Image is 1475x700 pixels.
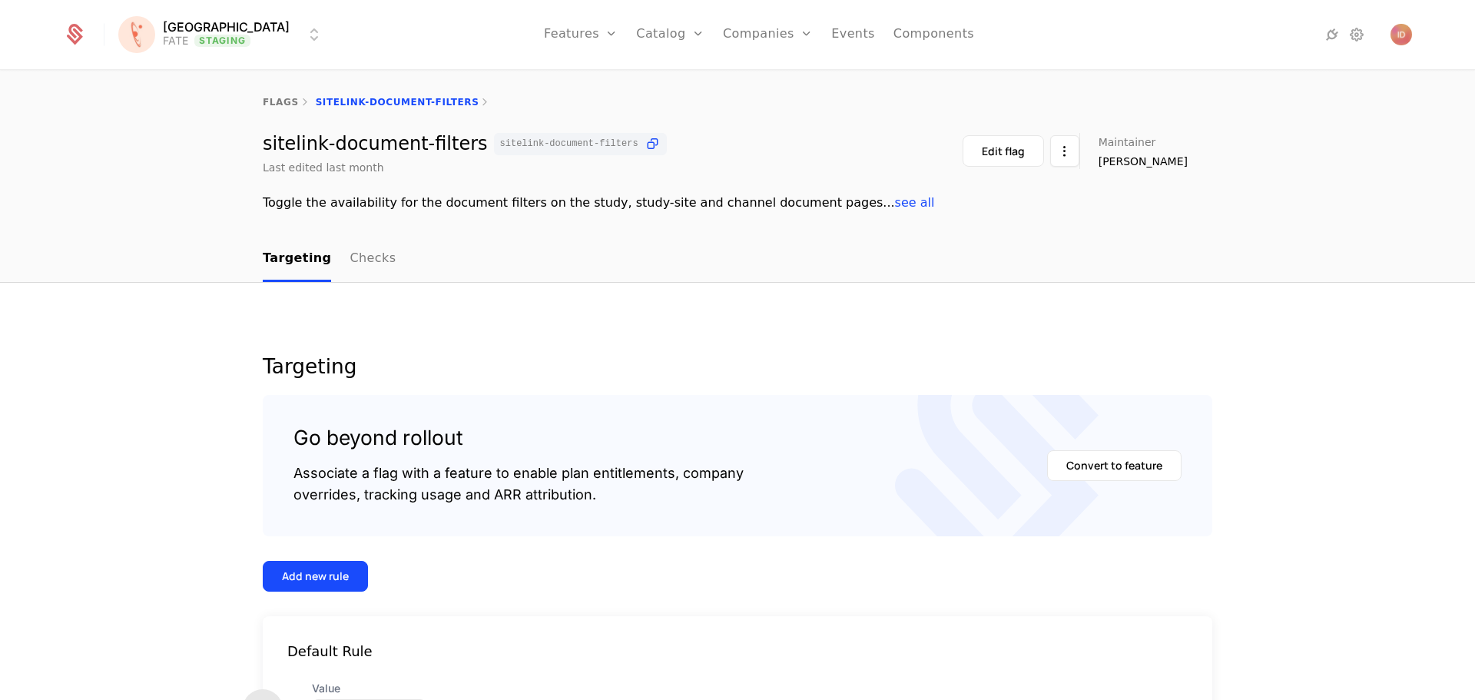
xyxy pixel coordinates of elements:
[123,18,323,51] button: Select environment
[263,237,331,282] a: Targeting
[1390,24,1412,45] img: Igor Dević
[263,237,396,282] ul: Choose Sub Page
[1390,24,1412,45] button: Open user button
[1323,25,1341,44] a: Integrations
[118,16,155,53] img: Florence
[263,160,384,175] div: Last edited last month
[350,237,396,282] a: Checks
[293,463,744,506] div: Associate a flag with a feature to enable plan entitlements, company overrides, tracking usage an...
[163,33,188,48] div: FATE
[500,139,638,148] span: sitelink-document-filters
[163,21,290,33] span: [GEOGRAPHIC_DATA]
[263,194,1212,212] div: Toggle the availability for the document filters on the study, study-site and channel document pa...
[282,569,349,584] div: Add new rule
[263,133,667,155] div: sitelink-document-filters
[1099,137,1156,148] span: Maintainer
[312,681,426,696] span: Value
[263,237,1212,282] nav: Main
[263,641,1212,662] div: Default Rule
[1347,25,1366,44] a: Settings
[982,144,1025,159] div: Edit flag
[963,135,1044,167] button: Edit flag
[263,97,299,108] a: flags
[263,357,1212,377] div: Targeting
[263,561,368,592] button: Add new rule
[1047,450,1182,481] button: Convert to feature
[194,35,250,47] span: Staging
[293,426,744,450] div: Go beyond rollout
[895,195,935,210] span: see all
[1050,135,1079,167] button: Select action
[1099,154,1188,169] span: [PERSON_NAME]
